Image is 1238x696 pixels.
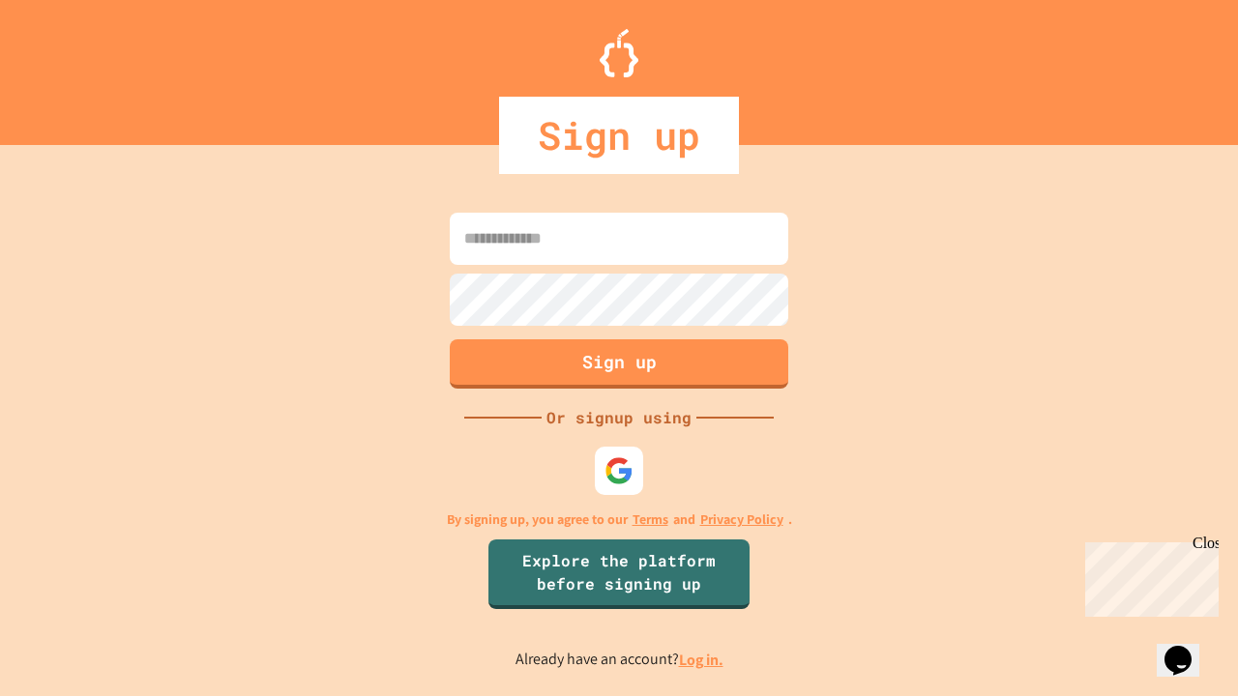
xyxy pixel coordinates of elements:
[447,509,792,530] p: By signing up, you agree to our and .
[1157,619,1219,677] iframe: chat widget
[700,509,783,530] a: Privacy Policy
[516,648,723,672] p: Already have an account?
[450,339,788,389] button: Sign up
[600,29,638,77] img: Logo.svg
[499,97,739,174] div: Sign up
[1077,535,1219,617] iframe: chat widget
[633,509,668,530] a: Terms
[8,8,133,123] div: Chat with us now!Close
[604,456,634,485] img: google-icon.svg
[488,539,750,609] a: Explore the platform before signing up
[679,650,723,670] a: Log in.
[542,406,696,429] div: Or signup using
